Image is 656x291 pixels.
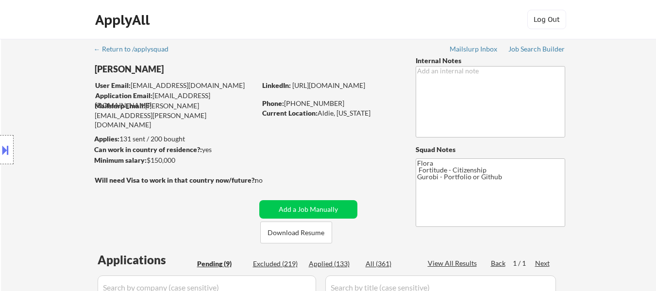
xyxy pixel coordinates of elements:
div: Internal Notes [416,56,565,66]
div: [PERSON_NAME][EMAIL_ADDRESS][PERSON_NAME][DOMAIN_NAME] [95,101,256,130]
div: Next [535,258,551,268]
button: Download Resume [260,222,332,243]
strong: LinkedIn: [262,81,291,89]
div: no [255,175,283,185]
div: Aldie, [US_STATE] [262,108,400,118]
div: ApplyAll [95,12,152,28]
a: [URL][DOMAIN_NAME] [292,81,365,89]
strong: Phone: [262,99,284,107]
div: Pending (9) [197,259,246,269]
a: ← Return to /applysquad [94,45,178,55]
strong: Current Location: [262,109,318,117]
button: Log Out [527,10,566,29]
div: Mailslurp Inbox [450,46,498,52]
strong: Will need Visa to work in that country now/future?: [95,176,256,184]
div: [PHONE_NUMBER] [262,99,400,108]
div: Applied (133) [309,259,357,269]
div: ← Return to /applysquad [94,46,178,52]
div: 1 / 1 [513,258,535,268]
a: Mailslurp Inbox [450,45,498,55]
div: Job Search Builder [508,46,565,52]
div: [EMAIL_ADDRESS][DOMAIN_NAME] [95,91,256,110]
a: Job Search Builder [508,45,565,55]
button: Add a Job Manually [259,200,357,219]
div: Excluded (219) [253,259,302,269]
div: $150,000 [94,155,256,165]
div: 131 sent / 200 bought [94,134,256,144]
div: Back [491,258,506,268]
div: View All Results [428,258,480,268]
div: [PERSON_NAME] [95,63,294,75]
div: Applications [98,254,194,266]
div: All (361) [366,259,414,269]
div: Squad Notes [416,145,565,154]
div: [EMAIL_ADDRESS][DOMAIN_NAME] [95,81,256,90]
